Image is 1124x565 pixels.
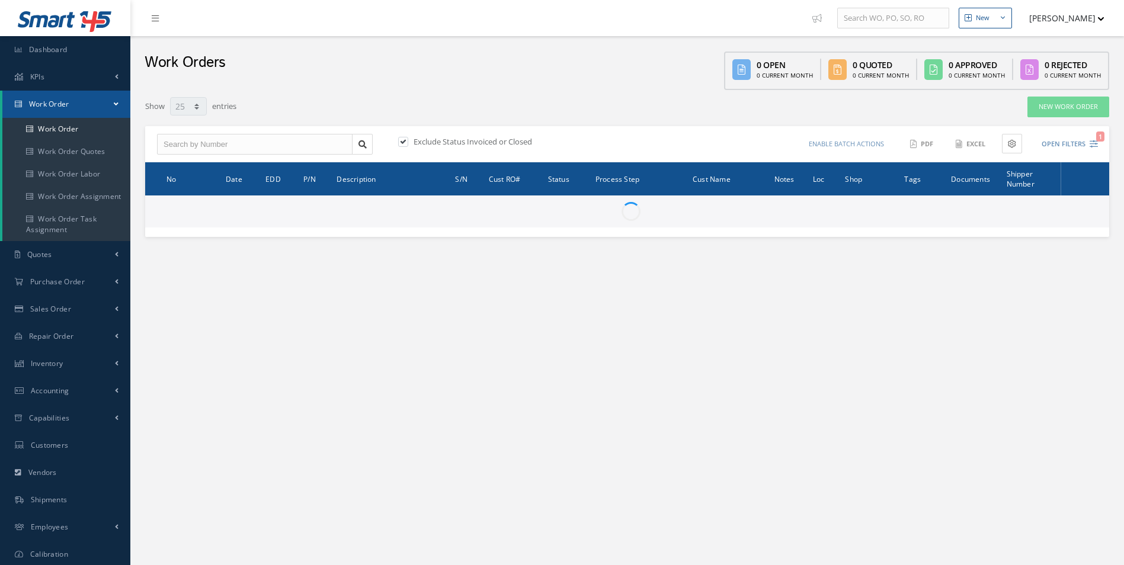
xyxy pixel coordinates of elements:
label: Exclude Status Invoiced or Closed [411,136,532,147]
label: entries [212,96,236,113]
span: Notes [774,173,795,184]
span: Process Step [595,173,639,184]
span: Description [337,173,376,184]
button: PDF [904,134,941,155]
button: Open Filters1 [1031,134,1098,154]
span: Capabilities [29,413,70,423]
span: Inventory [31,358,63,368]
button: New [959,8,1012,28]
input: Search WO, PO, SO, RO [837,8,949,29]
span: Cust Name [693,173,731,184]
a: Work Order Task Assignment [2,208,130,241]
a: Work Order [2,118,130,140]
span: S/N [455,173,467,184]
span: Dashboard [29,44,68,54]
span: Vendors [28,467,57,477]
button: Enable batch actions [798,134,895,155]
span: Customers [31,440,69,450]
div: 0 Approved [949,59,1005,71]
span: No [166,173,176,184]
span: KPIs [30,72,44,82]
button: [PERSON_NAME] [1018,7,1104,30]
label: Show [145,96,165,113]
div: 0 Current Month [757,71,813,80]
span: Loc [813,173,825,184]
span: Repair Order [29,331,74,341]
div: 0 Quoted [853,59,909,71]
div: 0 Rejected [1045,59,1101,71]
span: P/N [303,173,316,184]
span: EDD [265,173,281,184]
div: 0 Current Month [853,71,909,80]
span: Purchase Order [30,277,85,287]
a: Work Order Quotes [2,140,130,163]
span: Documents [951,173,990,184]
span: Accounting [31,386,69,396]
input: Search by Number [157,134,353,155]
a: New Work Order [1027,97,1109,117]
span: Employees [31,522,69,532]
span: Shop [845,173,862,184]
span: Calibration [30,549,68,559]
div: 0 Current Month [1045,71,1101,80]
span: Status [548,173,569,184]
div: Exclude Status Invoiced or Closed [396,136,627,150]
button: Excel [950,134,993,155]
span: Quotes [27,249,52,259]
span: Shipments [31,495,68,505]
span: Work Order [29,99,69,109]
span: Shipper Number [1007,168,1035,189]
span: Sales Order [30,304,71,314]
div: 0 Open [757,59,813,71]
div: New [976,13,989,23]
span: 1 [1096,131,1104,142]
a: Work Order [2,91,130,118]
a: Work Order Assignment [2,185,130,208]
span: Cust RO# [489,173,521,184]
span: Tags [904,173,921,184]
h2: Work Orders [145,54,226,72]
span: Date [226,173,242,184]
div: 0 Current Month [949,71,1005,80]
a: Work Order Labor [2,163,130,185]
